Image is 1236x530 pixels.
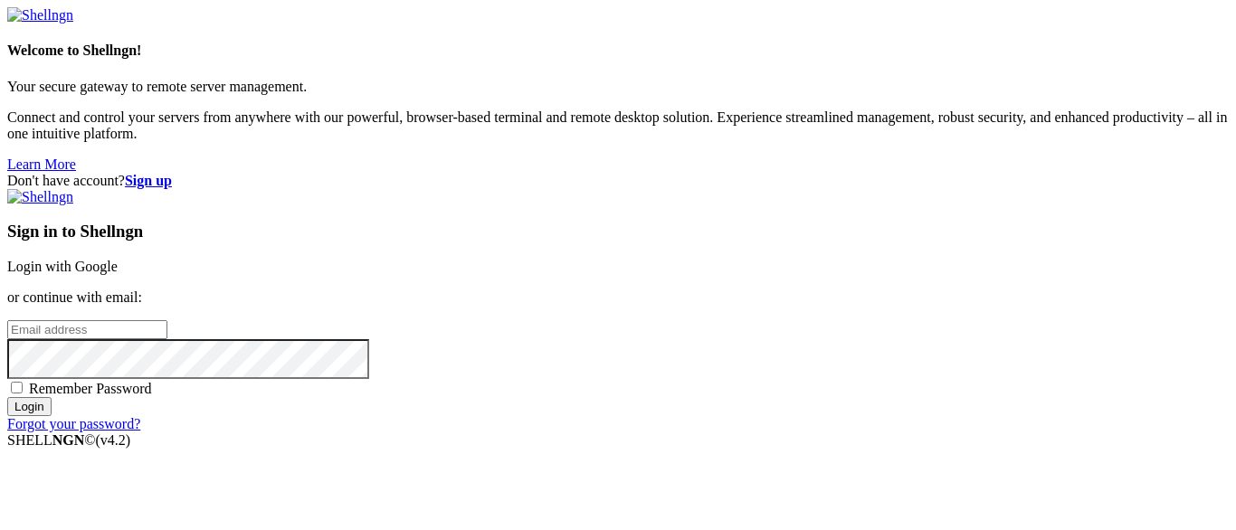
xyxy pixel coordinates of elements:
div: Don't have account? [7,173,1229,189]
span: SHELL © [7,432,130,448]
input: Email address [7,320,167,339]
a: Sign up [125,173,172,188]
p: Connect and control your servers from anywhere with our powerful, browser-based terminal and remo... [7,109,1229,142]
p: or continue with email: [7,289,1229,306]
b: NGN [52,432,85,448]
img: Shellngn [7,7,73,24]
h3: Sign in to Shellngn [7,222,1229,241]
a: Login with Google [7,259,118,274]
a: Learn More [7,156,76,172]
p: Your secure gateway to remote server management. [7,79,1229,95]
input: Remember Password [11,382,23,393]
h4: Welcome to Shellngn! [7,43,1229,59]
span: 4.2.0 [96,432,131,448]
a: Forgot your password? [7,416,140,431]
input: Login [7,397,52,416]
span: Remember Password [29,381,152,396]
img: Shellngn [7,189,73,205]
